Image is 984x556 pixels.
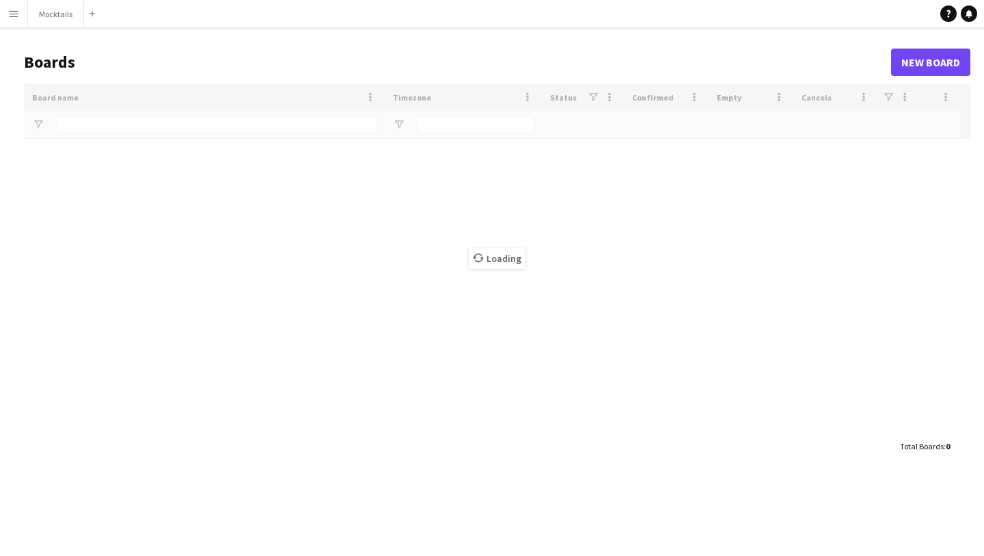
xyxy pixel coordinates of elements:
a: New Board [891,49,970,76]
h1: Boards [24,52,891,72]
span: Loading [469,248,525,269]
button: Mocktails [28,1,84,27]
div: : [900,433,950,460]
span: 0 [946,441,950,451]
span: Total Boards [900,441,944,451]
